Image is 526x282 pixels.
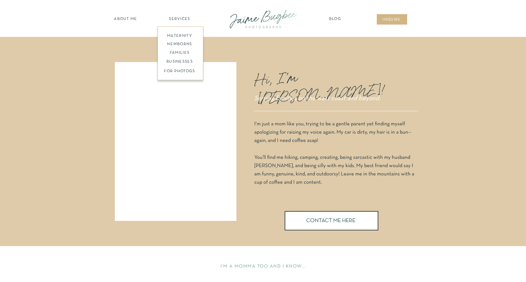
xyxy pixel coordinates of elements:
[254,63,378,92] p: Hi, I'm [PERSON_NAME]!
[162,16,197,22] a: SERVICES
[156,59,203,65] a: BUSINESSES
[380,17,404,23] a: inqUIre
[254,120,417,194] p: I'm just a mom like you, trying to be a gentle parent yet finding myself apologizing for raising ...
[160,33,200,37] a: maternity
[156,41,203,49] a: newborns
[156,69,203,74] a: FOR PHOTOGS
[169,263,357,270] h2: I'M A MOMMA TOO AND I KNOW...
[306,218,357,225] a: CONTACT ME HERE
[112,16,139,22] a: about ME
[328,16,343,22] a: Blog
[120,68,232,216] iframe: 909373527
[254,96,380,101] i: Serving families on the west coast and beyond.
[156,50,203,56] a: families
